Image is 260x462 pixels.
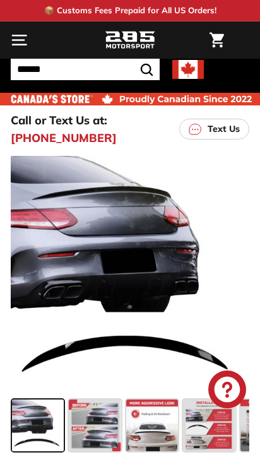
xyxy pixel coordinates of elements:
[11,59,160,80] input: Search
[179,119,249,139] a: Text Us
[11,129,117,146] a: [PHONE_NUMBER]
[11,112,107,129] p: Call or Text Us at:
[204,370,250,412] inbox-online-store-chat: Shopify online store chat
[208,122,240,136] p: Text Us
[44,4,216,17] p: 📦 Customs Fees Prepaid for All US Orders!
[105,30,155,51] img: Logo_285_Motorsport_areodynamics_components
[203,22,230,58] a: Cart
